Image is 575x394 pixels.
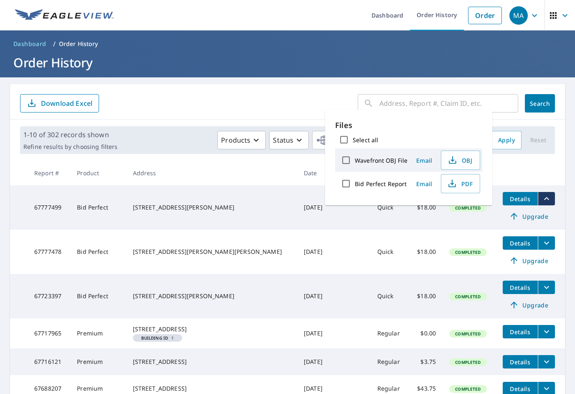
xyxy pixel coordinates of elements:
[133,358,290,366] div: [STREET_ADDRESS]
[136,336,179,340] span: 1
[411,177,438,190] button: Email
[10,37,50,51] a: Dashboard
[217,131,266,149] button: Products
[508,211,550,221] span: Upgrade
[297,348,331,375] td: [DATE]
[70,161,126,185] th: Product
[508,284,533,292] span: Details
[353,136,378,144] label: Select all
[70,185,126,230] td: Bid Perfect
[409,274,443,318] td: $18.00
[70,318,126,348] td: Premium
[355,180,407,188] label: Bid Perfect Report
[10,54,565,71] h1: Order History
[503,298,555,312] a: Upgrade
[450,205,486,211] span: Completed
[28,318,70,348] td: 67717965
[371,230,409,274] td: Quick
[503,281,538,294] button: detailsBtn-67723397
[468,7,502,24] a: Order
[15,9,114,22] img: EV Logo
[509,6,528,25] div: MA
[28,274,70,318] td: 67723397
[20,94,99,113] button: Download Excel
[133,248,290,256] div: [STREET_ADDRESS][PERSON_NAME][PERSON_NAME]
[371,274,409,318] td: Quick
[297,318,331,348] td: [DATE]
[508,300,550,310] span: Upgrade
[269,131,309,149] button: Status
[414,156,434,164] span: Email
[28,348,70,375] td: 67716121
[335,120,482,131] p: Files
[371,185,409,230] td: Quick
[23,130,117,140] p: 1-10 of 302 records shown
[503,254,555,267] a: Upgrade
[508,328,533,336] span: Details
[53,39,56,49] li: /
[508,358,533,366] span: Details
[508,385,533,393] span: Details
[498,135,515,146] span: Apply
[503,236,538,250] button: detailsBtn-67777478
[532,100,548,107] span: Search
[23,143,117,151] p: Refine results by choosing filters
[538,281,555,294] button: filesDropdownBtn-67723397
[446,155,473,165] span: OBJ
[508,239,533,247] span: Details
[59,40,98,48] p: Order History
[538,325,555,338] button: filesDropdownBtn-67717965
[538,355,555,368] button: filesDropdownBtn-67716121
[503,355,538,368] button: detailsBtn-67716121
[371,318,409,348] td: Regular
[450,294,486,299] span: Completed
[525,94,555,113] button: Search
[446,179,473,189] span: PDF
[450,386,486,392] span: Completed
[409,348,443,375] td: $3.75
[503,325,538,338] button: detailsBtn-67717965
[141,336,168,340] em: Building ID
[508,195,533,203] span: Details
[133,325,290,333] div: [STREET_ADDRESS]
[450,359,486,365] span: Completed
[126,161,297,185] th: Address
[297,185,331,230] td: [DATE]
[409,185,443,230] td: $18.00
[41,99,92,108] p: Download Excel
[409,318,443,348] td: $0.00
[538,192,555,205] button: filesDropdownBtn-67777499
[450,331,486,337] span: Completed
[538,236,555,250] button: filesDropdownBtn-67777478
[450,249,486,255] span: Completed
[491,131,522,149] button: Apply
[10,37,565,51] nav: breadcrumb
[441,151,480,170] button: OBJ
[316,135,344,146] span: Orgs
[297,274,331,318] td: [DATE]
[28,230,70,274] td: 67777478
[297,161,331,185] th: Date
[133,203,290,212] div: [STREET_ADDRESS][PERSON_NAME]
[70,274,126,318] td: Bid Perfect
[28,185,70,230] td: 67777499
[503,192,538,205] button: detailsBtn-67777499
[312,131,359,149] button: Orgs
[28,161,70,185] th: Report #
[411,154,438,167] button: Email
[371,348,409,375] td: Regular
[409,230,443,274] td: $18.00
[70,230,126,274] td: Bid Perfect
[414,180,434,188] span: Email
[508,256,550,266] span: Upgrade
[133,292,290,300] div: [STREET_ADDRESS][PERSON_NAME]
[13,40,46,48] span: Dashboard
[133,384,290,393] div: [STREET_ADDRESS]
[70,348,126,375] td: Premium
[379,92,518,115] input: Address, Report #, Claim ID, etc.
[355,156,407,164] label: Wavefront OBJ File
[441,174,480,193] button: PDF
[503,210,555,223] a: Upgrade
[221,135,250,145] p: Products
[297,230,331,274] td: [DATE]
